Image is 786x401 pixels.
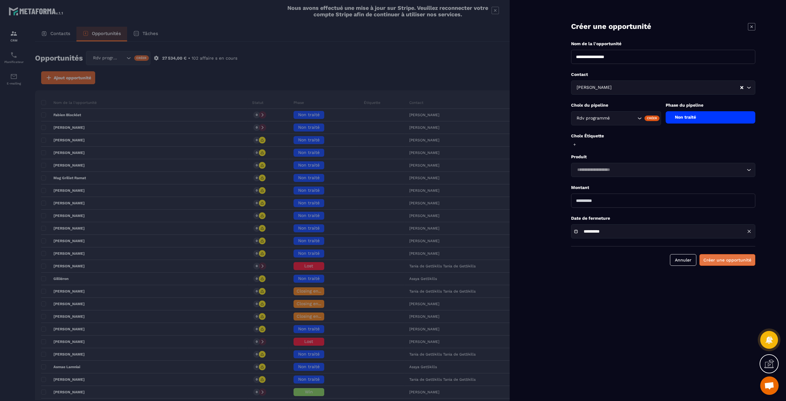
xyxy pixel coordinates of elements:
button: Clear Selected [740,85,743,90]
div: Search for option [571,163,755,177]
a: Ouvrir le chat [760,376,779,395]
p: Choix du pipeline [571,102,661,108]
span: [PERSON_NAME] [575,84,613,91]
p: Date de fermeture [571,215,755,221]
div: Créer [644,116,660,121]
p: Produit [571,154,755,160]
span: Rdv programmé [575,115,611,122]
div: Search for option [571,81,755,95]
p: Contact [571,72,755,77]
p: Nom de la l'opportunité [571,41,755,47]
p: Phase du pipeline [666,102,756,108]
p: Créer une opportunité [571,22,651,32]
div: Search for option [571,111,661,125]
p: Montant [571,185,755,191]
p: Choix Étiquette [571,133,755,139]
input: Search for option [613,84,740,91]
button: Annuler [670,254,696,266]
button: Créer une opportunité [699,254,755,266]
input: Search for option [611,115,636,122]
input: Search for option [575,167,745,173]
